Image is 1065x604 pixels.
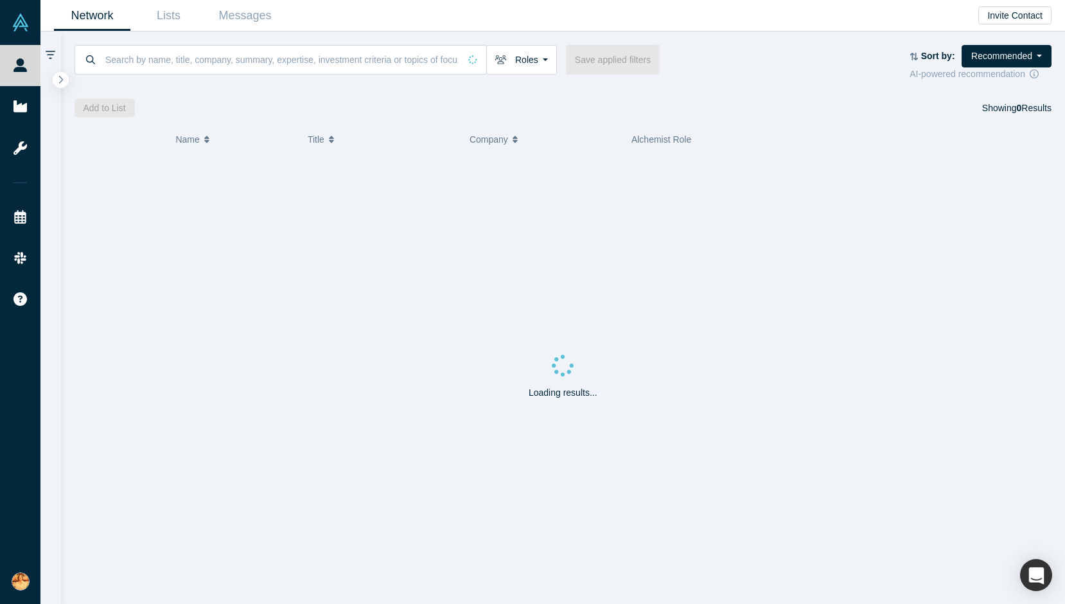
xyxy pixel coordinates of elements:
button: Title [308,126,456,153]
button: Roles [486,45,557,75]
span: Title [308,126,324,153]
button: Invite Contact [978,6,1052,24]
button: Save applied filters [566,45,660,75]
a: Lists [130,1,207,31]
strong: 0 [1017,103,1022,113]
div: Showing [982,99,1052,117]
img: Alchemist Vault Logo [12,13,30,31]
span: Alchemist Role [631,134,691,145]
a: Network [54,1,130,31]
p: Loading results... [529,386,597,400]
button: Company [470,126,618,153]
button: Name [175,126,294,153]
span: Name [175,126,199,153]
div: AI-powered recommendation [910,67,1052,81]
button: Add to List [75,99,135,117]
input: Search by name, title, company, summary, expertise, investment criteria or topics of focus [104,44,459,75]
a: Messages [207,1,283,31]
img: Sumina Koiso's Account [12,573,30,591]
button: Recommended [962,45,1052,67]
span: Results [1017,103,1052,113]
strong: Sort by: [921,51,955,61]
span: Company [470,126,508,153]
